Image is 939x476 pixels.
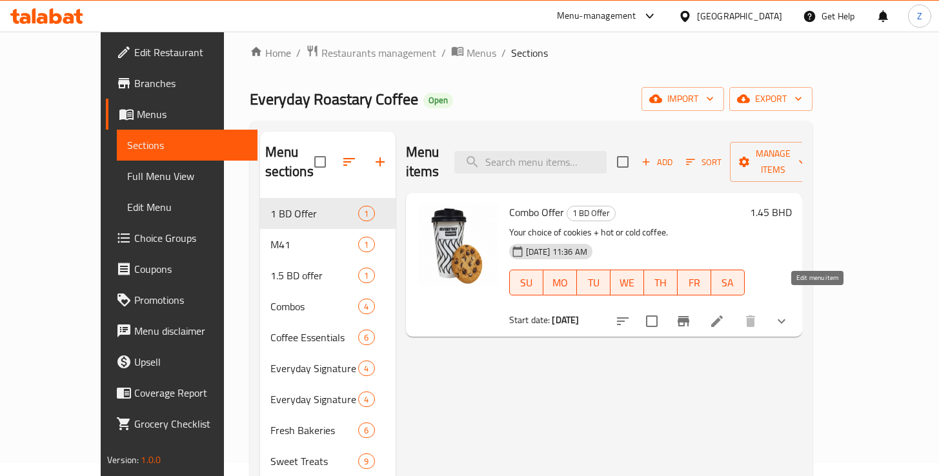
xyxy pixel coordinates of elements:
[359,393,374,406] span: 4
[270,299,359,314] span: Combos
[567,206,615,221] span: 1 BD Offer
[740,91,802,107] span: export
[686,155,722,170] span: Sort
[644,270,678,295] button: TH
[636,152,678,172] button: Add
[260,229,396,260] div: M411
[406,143,439,181] h2: Menu items
[358,392,374,407] div: items
[260,260,396,291] div: 1.5 BD offer1
[260,353,396,384] div: Everyday Signature - Iced4
[134,45,247,60] span: Edit Restaurant
[270,268,359,283] span: 1.5 BD offer
[678,270,711,295] button: FR
[358,268,374,283] div: items
[501,45,506,61] li: /
[270,237,359,252] span: M41
[729,87,813,111] button: export
[359,455,374,468] span: 9
[117,192,257,223] a: Edit Menu
[358,330,374,345] div: items
[509,224,745,241] p: Your choice of cookies + hot or cold coffee.
[423,93,453,108] div: Open
[270,422,359,438] span: Fresh Bakeries
[270,206,359,221] div: 1 BD Offer
[134,416,247,431] span: Grocery Checklist
[127,168,247,184] span: Full Menu View
[711,270,745,295] button: SA
[106,408,257,439] a: Grocery Checklist
[265,143,314,181] h2: Menu sections
[638,308,665,335] span: Select to update
[577,270,611,295] button: TU
[609,148,636,175] span: Select section
[106,99,257,130] a: Menus
[141,451,161,468] span: 1.0.0
[250,45,813,61] nav: breadcrumb
[250,84,418,114] span: Everyday Roastary Coffee
[611,270,644,295] button: WE
[250,45,291,61] a: Home
[260,384,396,415] div: Everyday Signature - Hot4
[636,152,678,172] span: Add item
[307,148,334,175] span: Select all sections
[306,45,436,61] a: Restaurants management
[359,270,374,282] span: 1
[641,87,724,111] button: import
[106,346,257,377] a: Upsell
[270,453,359,469] span: Sweet Treats
[549,273,572,292] span: MO
[678,152,730,172] span: Sort items
[774,313,789,329] svg: Show Choices
[358,361,374,376] div: items
[683,152,725,172] button: Sort
[359,332,374,344] span: 6
[358,237,374,252] div: items
[134,354,247,370] span: Upsell
[106,315,257,346] a: Menu disclaimer
[106,37,257,68] a: Edit Restaurant
[716,273,740,292] span: SA
[454,151,607,174] input: search
[270,330,359,345] span: Coffee Essentials
[511,45,548,61] span: Sections
[106,253,257,284] a: Coupons
[766,306,797,337] button: show more
[334,146,365,177] span: Sort sections
[106,377,257,408] a: Coverage Report
[260,291,396,322] div: Combos4
[321,45,436,61] span: Restaurants management
[521,246,592,258] span: [DATE] 11:36 AM
[117,161,257,192] a: Full Menu View
[640,155,674,170] span: Add
[509,312,550,328] span: Start date:
[358,453,374,469] div: items
[134,75,247,91] span: Branches
[358,299,374,314] div: items
[557,8,636,24] div: Menu-management
[652,91,714,107] span: import
[127,199,247,215] span: Edit Menu
[270,361,359,376] span: Everyday Signature - Iced
[134,323,247,339] span: Menu disclaimer
[543,270,577,295] button: MO
[358,422,374,438] div: items
[917,9,922,23] span: Z
[441,45,446,61] li: /
[567,206,616,221] div: 1 BD Offer
[697,9,782,23] div: [GEOGRAPHIC_DATA]
[668,306,699,337] button: Branch-specific-item
[735,306,766,337] button: delete
[359,362,374,375] span: 4
[134,230,247,246] span: Choice Groups
[423,95,453,106] span: Open
[552,312,579,328] b: [DATE]
[127,137,247,153] span: Sections
[515,273,538,292] span: SU
[134,292,247,308] span: Promotions
[683,273,706,292] span: FR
